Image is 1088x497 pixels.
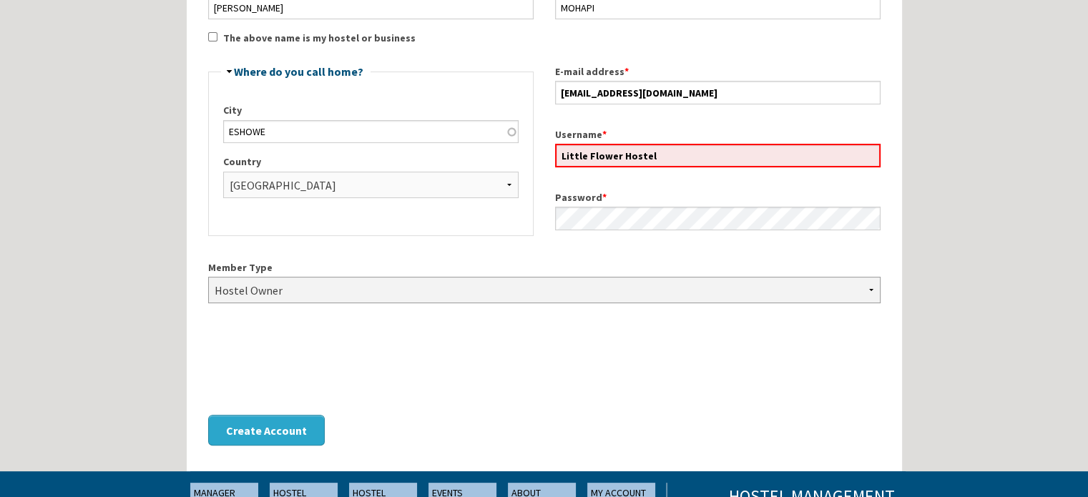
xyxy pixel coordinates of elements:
span: This field is required. [602,128,607,141]
span: This field is required. [602,191,607,204]
label: The above name is my hostel or business [223,31,416,46]
span: This field is required. [624,65,629,78]
label: Member Type [208,260,881,275]
button: Create Account [208,415,325,446]
input: A valid e-mail address. All e-mails from the system will be sent to this address. The e-mail addr... [555,81,881,104]
a: Where do you call home? [234,64,363,79]
label: Country [223,154,519,169]
label: City [223,103,519,118]
label: Username [555,127,881,142]
label: E-mail address [555,64,881,79]
label: Password [555,190,881,205]
iframe: reCAPTCHA [208,337,426,393]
